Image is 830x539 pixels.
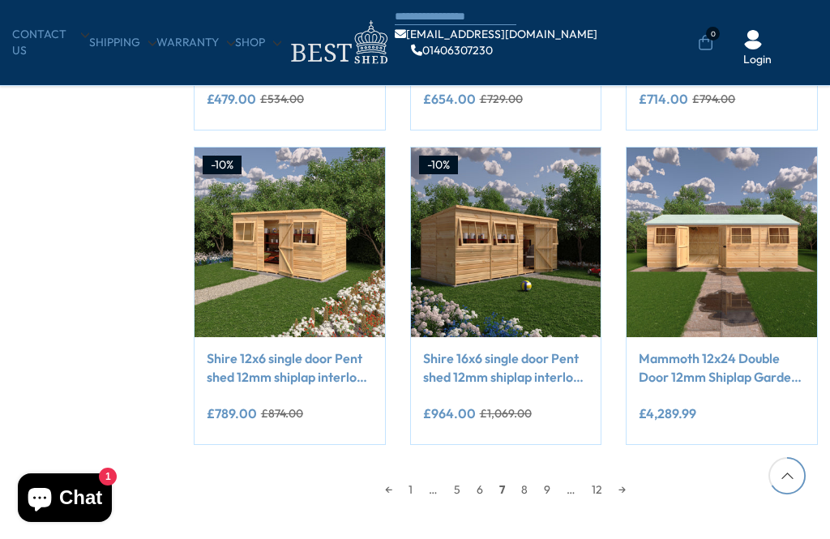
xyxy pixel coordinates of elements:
ins: £714.00 [639,92,688,105]
del: £874.00 [261,408,303,419]
a: Mammoth 12x24 Double Door 12mm Shiplap Garden Shed [639,349,805,386]
ins: £479.00 [207,92,256,105]
a: 9 [536,477,558,502]
a: Shire 16x6 single door Pent shed 12mm shiplap interlock cladding [423,349,589,386]
a: Login [743,52,772,68]
a: 6 [468,477,491,502]
span: 7 [491,477,513,502]
ins: £789.00 [207,407,257,420]
a: CONTACT US [12,27,89,58]
a: Warranty [156,35,235,51]
a: Shire 12x6 single door Pent shed 12mm shiplap interlock cladding [207,349,373,386]
a: 5 [446,477,468,502]
a: [EMAIL_ADDRESS][DOMAIN_NAME] [395,28,597,40]
inbox-online-store-chat: Shopify online store chat [13,473,117,526]
img: User Icon [743,30,763,49]
span: 0 [706,27,720,41]
a: Shipping [89,35,156,51]
a: → [610,477,634,502]
img: logo [281,16,395,69]
a: ← [377,477,400,502]
a: 12 [584,477,610,502]
div: -10% [203,156,242,175]
ins: £4,289.99 [639,407,696,420]
a: 0 [698,35,713,51]
span: … [558,477,584,502]
ins: £964.00 [423,407,476,420]
ins: £654.00 [423,92,476,105]
del: £729.00 [480,93,523,105]
div: -10% [419,156,458,175]
a: 01406307230 [411,45,493,56]
a: 8 [513,477,536,502]
a: 1 [400,477,421,502]
del: £534.00 [260,93,304,105]
del: £1,069.00 [480,408,532,419]
a: Shop [235,35,281,51]
del: £794.00 [692,93,735,105]
span: … [421,477,446,502]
